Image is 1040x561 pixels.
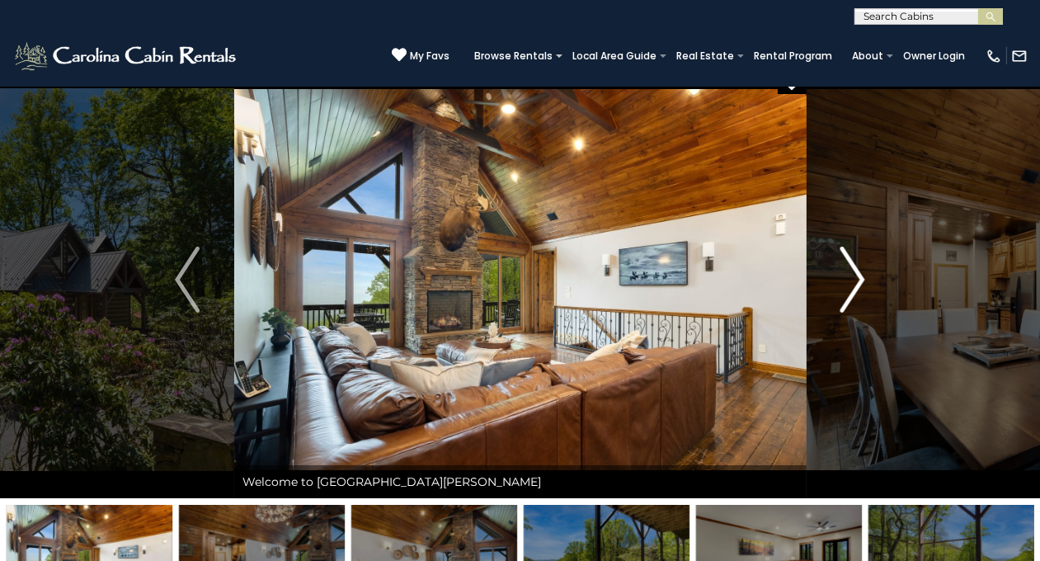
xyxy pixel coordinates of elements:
a: About [844,45,892,68]
a: My Favs [392,47,449,64]
button: Next [806,61,900,498]
img: arrow [175,247,200,313]
img: White-1-2.png [12,40,241,73]
a: Rental Program [746,45,840,68]
span: My Favs [410,49,449,64]
a: Owner Login [895,45,973,68]
img: arrow [840,247,865,313]
a: Browse Rentals [466,45,561,68]
button: Previous [140,61,234,498]
img: phone-regular-white.png [986,48,1002,64]
a: Local Area Guide [564,45,665,68]
a: Real Estate [668,45,742,68]
div: Welcome to [GEOGRAPHIC_DATA][PERSON_NAME] [234,465,807,498]
img: mail-regular-white.png [1011,48,1028,64]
